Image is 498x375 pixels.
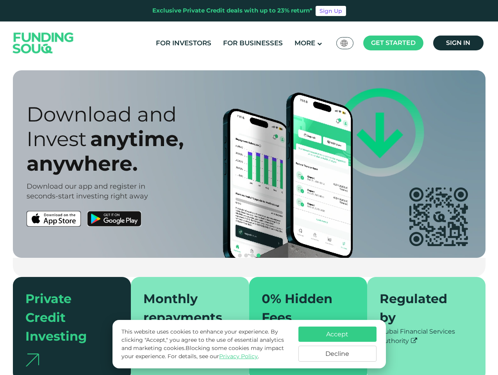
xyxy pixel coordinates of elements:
[341,40,348,46] img: SA Flag
[154,37,213,50] a: For Investors
[27,127,87,151] span: Invest
[87,211,141,227] img: Google Play
[219,353,258,360] a: Privacy Policy
[27,211,81,227] img: App Store
[27,151,263,176] div: anywhere.
[121,345,284,360] span: Blocking some cookies may impact your experience.
[255,252,262,259] button: navigation
[27,182,263,191] div: Download our app and register in
[298,327,377,342] button: Accept
[90,127,184,151] span: anytime,
[237,252,243,259] button: navigation
[25,354,39,366] img: arrow
[27,191,263,201] div: seconds-start investing right away
[433,36,484,50] a: Sign in
[121,328,290,361] p: This website uses cookies to enhance your experience. By clicking "Accept," you agree to the use ...
[446,39,470,46] span: Sign in
[25,289,109,346] div: Private Credit Investing
[143,289,227,327] div: Monthly repayments
[295,39,315,47] span: More
[371,39,416,46] span: Get started
[243,252,249,259] button: navigation
[221,37,285,50] a: For Businesses
[262,289,346,327] div: 0% Hidden Fees
[27,102,263,127] div: Download and
[249,252,255,259] button: navigation
[5,23,82,63] img: Logo
[409,187,468,246] img: app QR code
[316,6,346,16] a: Sign Up
[380,327,473,346] div: Dubai Financial Services Authority
[380,289,464,327] div: Regulated by
[168,353,259,360] span: For details, see our .
[298,346,377,362] button: Decline
[152,6,312,15] div: Exclusive Private Credit deals with up to 23% return*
